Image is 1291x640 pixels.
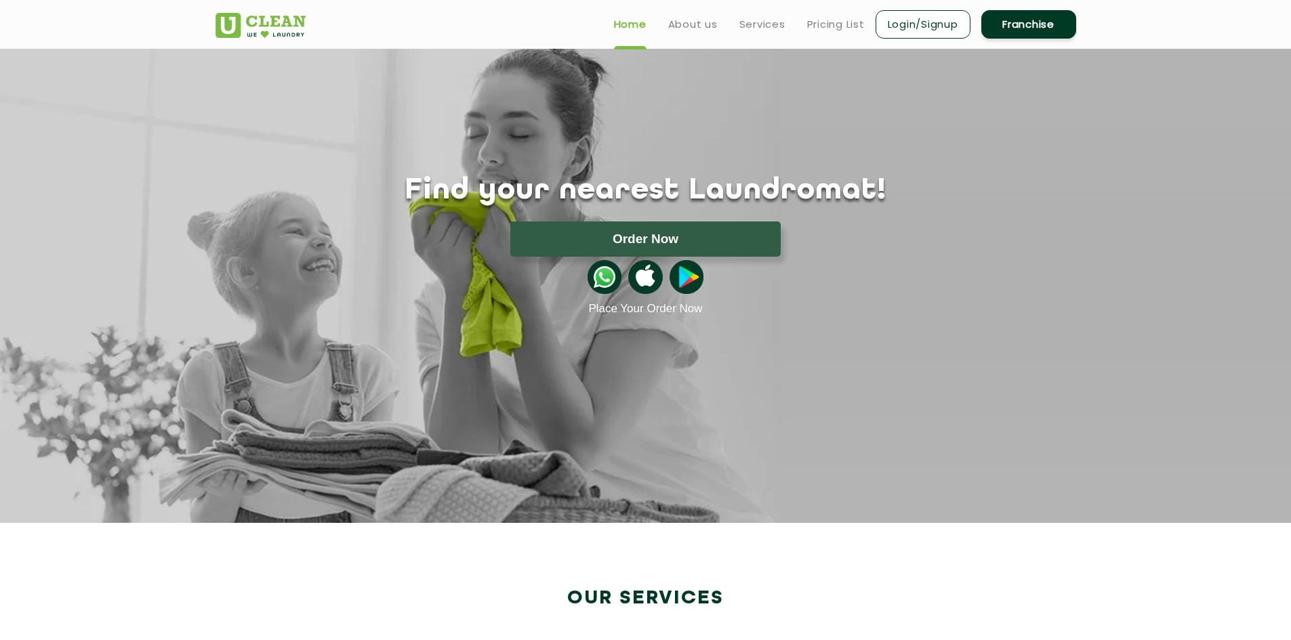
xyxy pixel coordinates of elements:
button: Order Now [510,221,781,257]
img: UClean Laundry and Dry Cleaning [216,13,306,38]
img: whatsappicon.png [588,260,621,294]
a: Login/Signup [876,10,970,39]
h2: Our Services [216,587,1076,610]
a: Franchise [981,10,1076,39]
img: playstoreicon.png [670,260,703,294]
a: Services [739,16,785,33]
h1: Find your nearest Laundromat! [205,174,1086,208]
a: Pricing List [807,16,865,33]
img: apple-icon.png [628,260,662,294]
a: Place Your Order Now [588,302,702,316]
a: About us [668,16,718,33]
a: Home [614,16,647,33]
